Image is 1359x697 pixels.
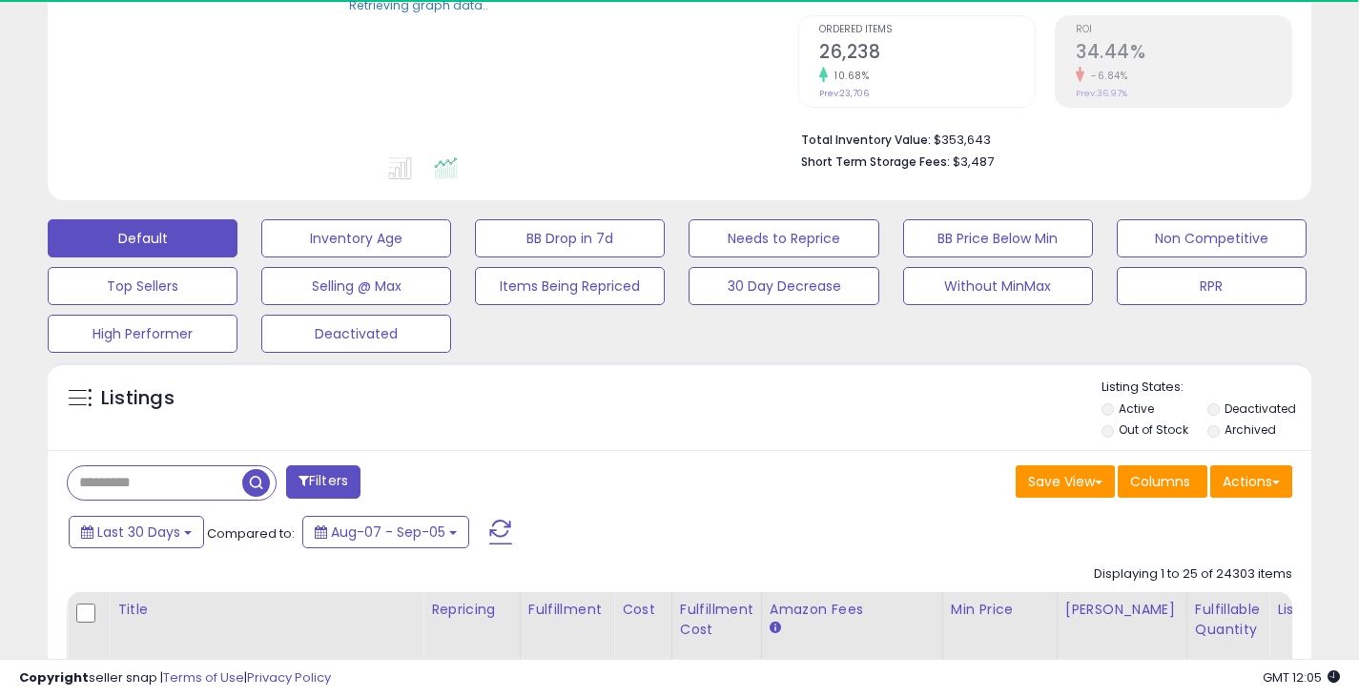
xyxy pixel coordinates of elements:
[19,669,331,687] div: seller snap | |
[475,267,665,305] button: Items Being Repriced
[286,465,360,499] button: Filters
[261,315,451,353] button: Deactivated
[1084,69,1127,83] small: -6.84%
[1119,421,1188,438] label: Out of Stock
[528,600,606,620] div: Fulfillment
[331,523,445,542] span: Aug-07 - Sep-05
[261,219,451,257] button: Inventory Age
[69,516,204,548] button: Last 30 Days
[1117,219,1307,257] button: Non Competitive
[828,69,869,83] small: 10.68%
[101,385,175,412] h5: Listings
[1016,465,1115,498] button: Save View
[431,600,512,620] div: Repricing
[117,600,415,620] div: Title
[1102,379,1311,397] p: Listing States:
[1076,25,1291,35] span: ROI
[1117,267,1307,305] button: RPR
[48,315,237,353] button: High Performer
[680,600,753,640] div: Fulfillment Cost
[207,524,295,543] span: Compared to:
[48,219,237,257] button: Default
[1195,600,1261,640] div: Fulfillable Quantity
[953,153,994,171] span: $3,487
[48,267,237,305] button: Top Sellers
[1076,41,1291,67] h2: 34.44%
[770,600,935,620] div: Amazon Fees
[1076,88,1127,99] small: Prev: 36.97%
[1263,668,1340,687] span: 2025-10-6 12:05 GMT
[819,41,1035,67] h2: 26,238
[801,132,931,148] b: Total Inventory Value:
[770,620,781,637] small: Amazon Fees.
[903,219,1093,257] button: BB Price Below Min
[1094,565,1292,584] div: Displaying 1 to 25 of 24303 items
[689,267,878,305] button: 30 Day Decrease
[1119,400,1154,417] label: Active
[689,219,878,257] button: Needs to Reprice
[819,88,869,99] small: Prev: 23,706
[1225,421,1276,438] label: Archived
[1225,400,1296,417] label: Deactivated
[163,668,244,687] a: Terms of Use
[622,600,664,620] div: Cost
[261,267,451,305] button: Selling @ Max
[475,219,665,257] button: BB Drop in 7d
[1118,465,1207,498] button: Columns
[801,127,1278,150] li: $353,643
[801,154,950,170] b: Short Term Storage Fees:
[302,516,469,548] button: Aug-07 - Sep-05
[1065,600,1179,620] div: [PERSON_NAME]
[903,267,1093,305] button: Without MinMax
[1210,465,1292,498] button: Actions
[247,668,331,687] a: Privacy Policy
[951,600,1049,620] div: Min Price
[97,523,180,542] span: Last 30 Days
[1130,472,1190,491] span: Columns
[19,668,89,687] strong: Copyright
[819,25,1035,35] span: Ordered Items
